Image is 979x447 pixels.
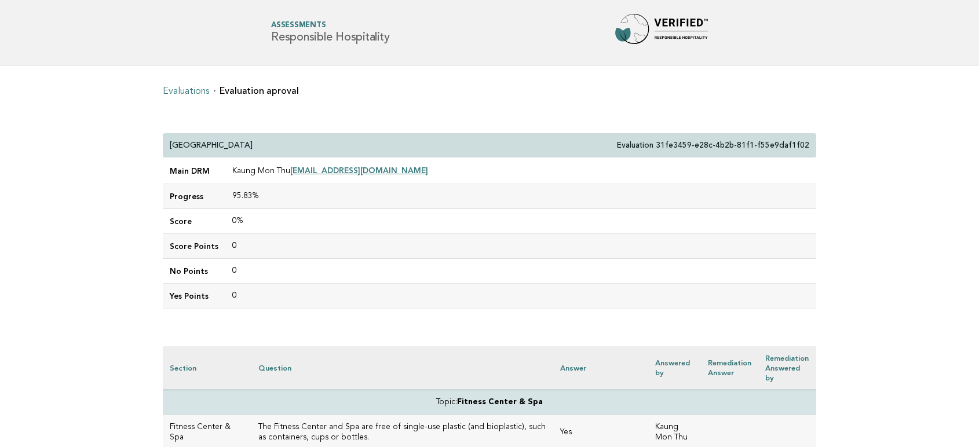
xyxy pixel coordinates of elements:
[225,259,816,284] td: 0
[701,346,758,390] th: Remediation Answer
[163,184,225,209] td: Progress
[163,259,225,284] td: No Points
[553,346,648,390] th: Answer
[615,14,708,51] img: Forbes Travel Guide
[457,398,543,406] strong: Fitness Center & Spa
[163,87,209,96] a: Evaluations
[163,346,251,390] th: Section
[163,234,225,259] td: Score Points
[225,158,816,184] td: Kaung Mon Thu
[648,346,702,390] th: Answered by
[163,158,225,184] td: Main DRM
[251,346,553,390] th: Question
[258,422,546,443] h3: The Fitness Center and Spa are free of single-use plastic (and bioplastic), such as containers, c...
[225,209,816,234] td: 0%
[163,209,225,234] td: Score
[225,184,816,209] td: 95.83%
[290,166,428,175] a: [EMAIL_ADDRESS][DOMAIN_NAME]
[214,86,299,96] li: Evaluation aproval
[225,234,816,259] td: 0
[163,390,816,415] td: Topic:
[163,284,225,309] td: Yes Points
[225,284,816,309] td: 0
[271,22,389,43] h1: Responsible Hospitality
[758,346,816,390] th: Remediation Answered by
[271,22,389,30] span: Assessments
[170,140,253,151] p: [GEOGRAPHIC_DATA]
[617,140,809,151] p: Evaluation 31fe3459-e28c-4b2b-81f1-f55e9daf1f02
